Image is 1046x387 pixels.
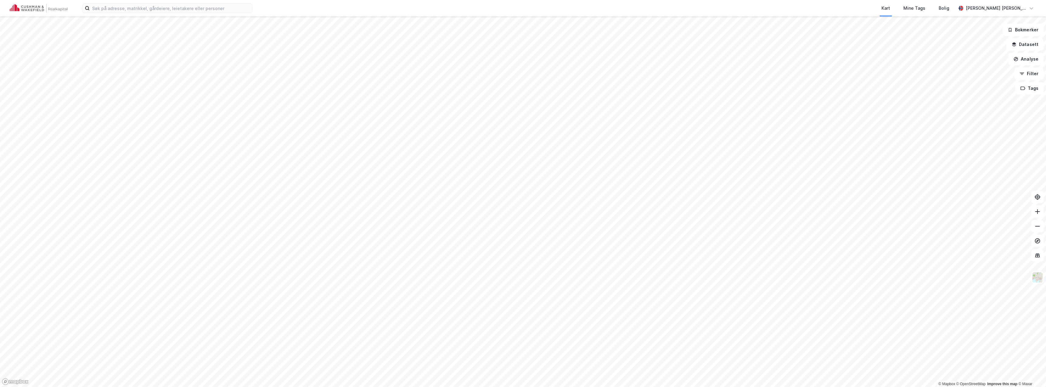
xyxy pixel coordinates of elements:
button: Tags [1015,82,1044,94]
a: Mapbox homepage [2,378,29,385]
input: Søk på adresse, matrikkel, gårdeiere, leietakere eller personer [90,4,252,13]
div: [PERSON_NAME] [PERSON_NAME] [966,5,1027,12]
button: Bokmerker [1003,24,1044,36]
a: OpenStreetMap [956,382,986,386]
img: cushman-wakefield-realkapital-logo.202ea83816669bd177139c58696a8fa1.svg [10,4,68,12]
div: Mine Tags [903,5,925,12]
div: Kart [881,5,890,12]
button: Filter [1014,68,1044,80]
button: Datasett [1006,38,1044,51]
img: Z [1032,272,1043,283]
button: Analyse [1008,53,1044,65]
a: Improve this map [987,382,1017,386]
iframe: Chat Widget [1016,358,1046,387]
a: Mapbox [938,382,955,386]
div: Kontrollprogram for chat [1016,358,1046,387]
div: Bolig [939,5,949,12]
